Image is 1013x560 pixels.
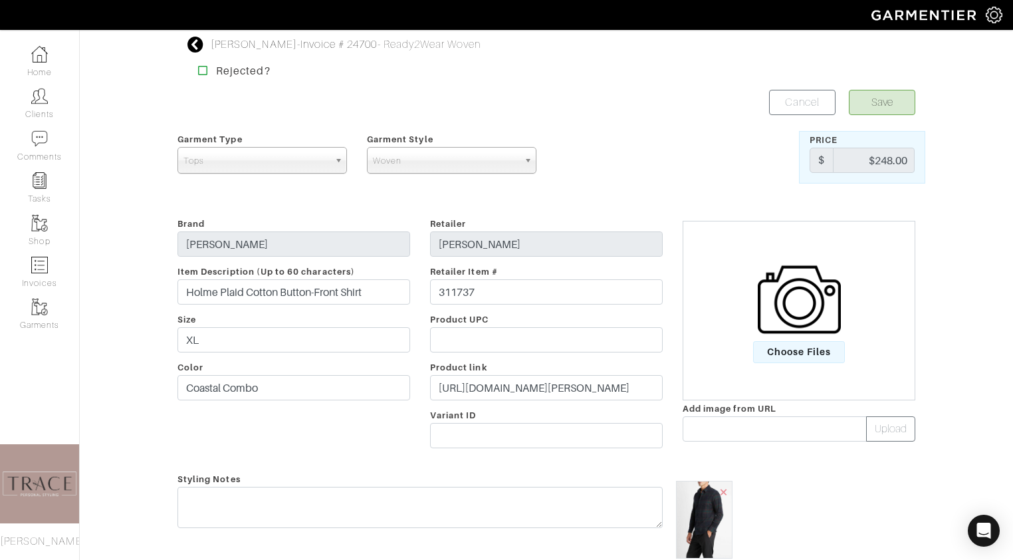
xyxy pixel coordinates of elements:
[300,39,378,51] a: Invoice # 24700
[183,148,329,174] span: Tops
[31,88,48,104] img: clients-icon-6bae9207a08558b7cb47a8932f037763ab4055f8c8b6bfacd5dc20c3e0201464.png
[719,483,729,501] span: ×
[211,39,297,51] a: [PERSON_NAME]
[683,404,776,414] span: Add image from URL
[430,267,498,277] span: Retailer Item #
[866,416,915,442] button: Upload
[810,148,834,173] div: $
[31,172,48,189] img: reminder-icon-8004d30b9f0a5d33ae49ab947aed9ed385cf756f9e5892f1edd6e32f2345188e.png
[758,258,841,341] img: camera-icon-fc4d3dba96d4bd47ec8a31cd2c90eca330c9151d3c012df1ec2579f4b5ff7bac.png
[373,148,518,174] span: Woven
[430,410,477,420] span: Variant ID
[211,37,481,53] div: - - Ready2Wear Woven
[430,219,466,229] span: Retailer
[367,134,433,144] span: Garment Style
[31,130,48,147] img: comment-icon-a0a6a9ef722e966f86d9cbdc48e553b5cf19dbc54f86b18d962a5391bc8f6eb6.png
[31,257,48,273] img: orders-icon-0abe47150d42831381b5fb84f609e132dff9fe21cb692f30cb5eec754e2cba89.png
[216,65,270,77] strong: Rejected?
[430,315,489,325] span: Product UPC
[31,299,48,315] img: garments-icon-b7da505a4dc4fd61783c78ac3ca0ef83fa9d6f193b1c9dc38574b1d14d53ca28.png
[849,90,915,115] button: Save
[810,135,838,145] span: Price
[31,215,48,231] img: garments-icon-b7da505a4dc4fd61783c78ac3ca0ef83fa9d6f193b1c9dc38574b1d14d53ca28.png
[676,481,732,559] img: Holme-Plaid-Cotton-Button-Front-Shirt-406CSC.jpeg
[968,515,1000,547] div: Open Intercom Messenger
[31,46,48,63] img: dashboard-icon-dbcd8f5a0b271acd01030246c82b418ddd0df26cd7fceb0bd07c9910d44c42f6.png
[177,219,205,229] span: Brand
[986,7,1002,23] img: gear-icon-white-bd11855cb880d31180b6d7d6211b90ccbf57a29d726f0c71d8c61bd08dd39cc2.png
[430,362,487,372] span: Product link
[177,470,241,489] span: Styling Notes
[865,3,986,27] img: garmentier-logo-header-white-b43fb05a5012e4ada735d5af1a66efaba907eab6374d6393d1fbf88cb4ef424d.png
[753,341,845,363] span: Choose Files
[177,267,355,277] span: Item Description (Up to 60 characters)
[177,134,243,144] span: Garment Type
[177,362,203,372] span: Color
[769,90,836,115] a: Cancel
[177,315,196,325] span: Size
